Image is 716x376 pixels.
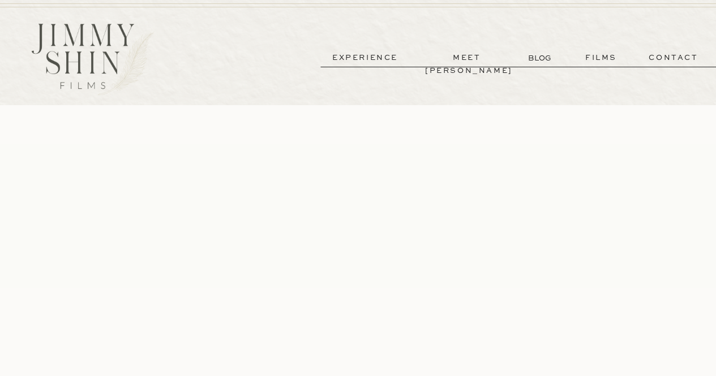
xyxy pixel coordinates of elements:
a: experience [323,51,407,64]
a: films [573,51,629,64]
a: meet [PERSON_NAME] [425,51,509,64]
a: contact [633,51,714,64]
a: BLOG [528,52,554,64]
